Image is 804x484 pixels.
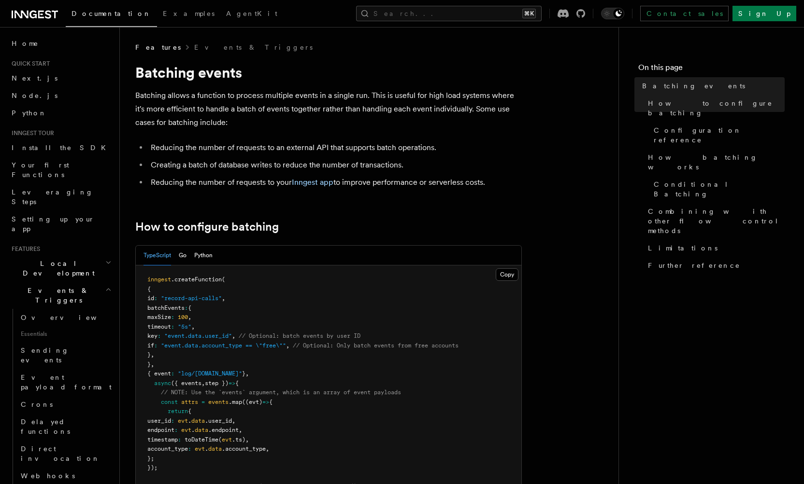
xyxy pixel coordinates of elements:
[178,370,242,377] span: "log/[DOMAIN_NAME]"
[239,427,242,433] span: ,
[147,276,171,283] span: inngest
[171,380,201,387] span: ({ events
[171,323,174,330] span: :
[205,445,208,452] span: .
[644,257,785,274] a: Further reference
[161,342,286,349] span: "event.data.account_type == \"free\""
[266,445,269,452] span: ,
[242,370,245,377] span: }
[188,304,191,311] span: {
[17,369,114,396] a: Event payload format
[21,445,100,462] span: Direct invocation
[151,361,154,368] span: ,
[205,380,229,387] span: step })
[201,399,205,405] span: =
[161,399,178,405] span: const
[158,332,161,339] span: :
[195,445,205,452] span: evt
[171,370,174,377] span: :
[201,380,205,387] span: ,
[171,417,174,424] span: :
[147,304,185,311] span: batchEvents
[208,445,222,452] span: data
[147,323,171,330] span: timeout
[642,81,745,91] span: Batching events
[648,152,785,172] span: How batching works
[195,427,208,433] span: data
[8,183,114,210] a: Leveraging Steps
[171,314,174,320] span: :
[648,207,785,235] span: Combining with other flow control methods
[8,255,114,282] button: Local Development
[229,380,235,387] span: =>
[648,243,718,253] span: Limitations
[148,141,522,154] li: Reducing the number of requests to an external API that supports batch operations.
[21,314,120,321] span: Overview
[232,332,235,339] span: ,
[147,464,158,471] span: });
[644,95,785,122] a: How to configure batching
[17,440,114,467] a: Direct invocation
[8,104,114,122] a: Python
[147,286,151,292] span: {
[8,60,50,68] span: Quick start
[8,210,114,237] a: Setting up your app
[191,427,195,433] span: .
[185,436,218,443] span: toDateTime
[17,309,114,326] a: Overview
[147,351,151,358] span: }
[154,380,171,387] span: async
[163,10,215,17] span: Examples
[208,427,239,433] span: .endpoint
[496,268,518,281] button: Copy
[72,10,151,17] span: Documentation
[135,89,522,129] p: Batching allows a function to process multiple events in a single run. This is useful for high lo...
[648,98,785,118] span: How to configure batching
[144,246,171,265] button: TypeScript
[185,304,188,311] span: :
[220,3,283,26] a: AgentKit
[522,9,536,18] kbd: ⌘K
[17,396,114,413] a: Crons
[232,436,245,443] span: .ts)
[644,239,785,257] a: Limitations
[8,129,54,137] span: Inngest tour
[147,332,158,339] span: key
[17,342,114,369] a: Sending events
[222,276,225,283] span: (
[135,42,181,52] span: Features
[178,417,188,424] span: evt
[21,418,70,435] span: Delayed functions
[188,417,191,424] span: .
[8,69,114,87] a: Next.js
[356,6,542,21] button: Search...⌘K
[174,427,178,433] span: :
[8,282,114,309] button: Events & Triggers
[164,332,232,339] span: "event.data.user_id"
[147,342,154,349] span: if
[293,342,459,349] span: // Optional: Only batch events from free accounts
[638,77,785,95] a: Batching events
[188,314,191,320] span: ,
[218,436,222,443] span: (
[732,6,796,21] a: Sign Up
[650,122,785,149] a: Configuration reference
[226,10,277,17] span: AgentKit
[135,64,522,81] h1: Batching events
[262,399,269,405] span: =>
[168,408,188,415] span: return
[17,326,114,342] span: Essentials
[147,445,188,452] span: account_type
[135,220,279,234] a: How to configure batching
[21,373,112,391] span: Event payload format
[222,436,232,443] span: evt
[235,380,239,387] span: {
[654,125,785,145] span: Configuration reference
[12,215,95,233] span: Setting up your app
[66,3,157,27] a: Documentation
[194,246,213,265] button: Python
[654,180,785,199] span: Conditional Batching
[147,427,174,433] span: endpoint
[12,109,47,117] span: Python
[154,342,158,349] span: :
